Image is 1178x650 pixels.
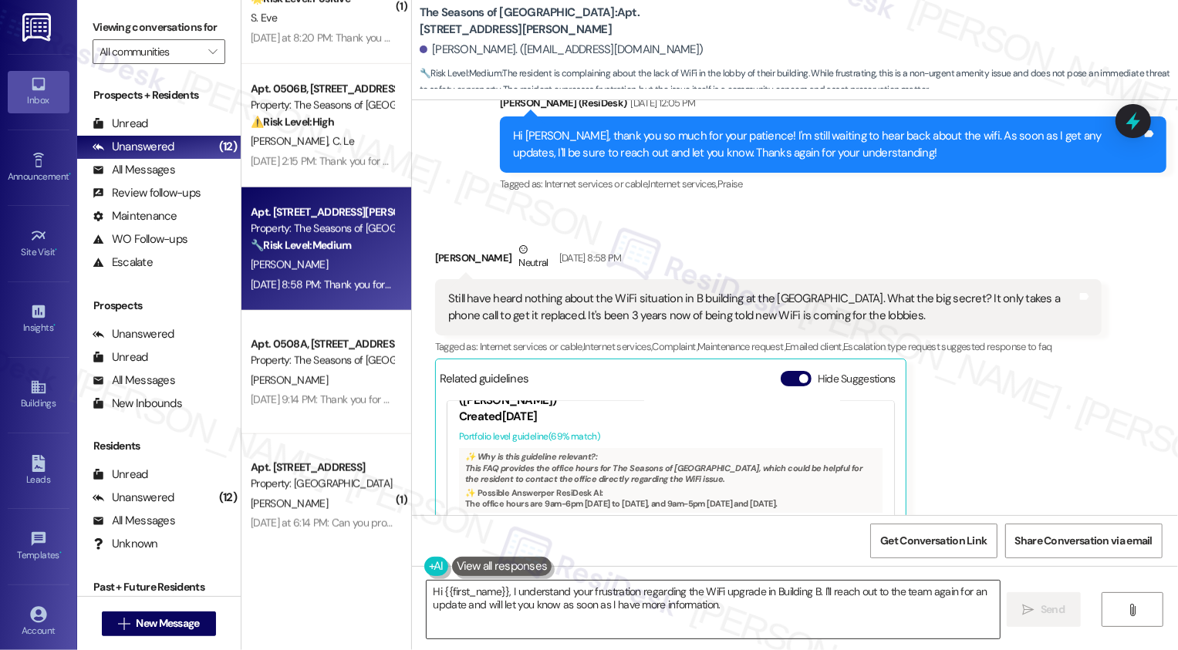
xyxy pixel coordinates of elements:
div: [PERSON_NAME]. ([EMAIL_ADDRESS][DOMAIN_NAME]) [420,42,704,58]
div: Unanswered [93,139,174,155]
span: Escalation type request suggested response to faq [843,340,1051,353]
img: ResiDesk Logo [22,13,54,42]
div: Related guidelines [440,371,529,393]
button: New Message [102,611,216,636]
span: Internet services , [583,340,652,353]
div: Property: The Seasons of [GEOGRAPHIC_DATA] [251,221,393,237]
span: [PERSON_NAME] [251,497,328,510]
div: Neutral [515,241,551,274]
div: Unread [93,349,148,365]
span: Get Conversation Link [880,533,987,549]
div: WO Follow-ups [93,231,187,248]
div: Unread [93,466,148,483]
div: Apt. 0508A, [STREET_ADDRESS][PERSON_NAME] [251,336,393,352]
div: (12) [215,135,241,159]
a: Buildings [8,374,69,416]
div: Tagged as: [500,173,1166,195]
div: Residents [77,438,241,454]
a: Account [8,601,69,643]
div: Unanswered [93,326,174,342]
span: • [69,169,71,180]
span: Internet services or cable , [545,177,648,190]
div: Apt. [STREET_ADDRESS][PERSON_NAME] [251,204,393,221]
button: Send [1007,592,1082,627]
i:  [1127,604,1139,616]
div: All Messages [93,372,175,389]
div: Tagged as: [435,335,1102,358]
span: The office hours are 9am-6pm [DATE] to [DATE], and 9am-5pm [DATE] and [DATE]. [465,498,778,509]
span: Complaint , [653,340,698,353]
span: Share Conversation via email [1015,533,1153,549]
div: Created [DATE] [459,409,883,425]
i:  [118,618,130,630]
div: Escalate [93,254,153,271]
div: [DATE] 12:05 PM [627,95,696,111]
b: The Seasons of [GEOGRAPHIC_DATA]: Apt. [STREET_ADDRESS][PERSON_NAME] [420,5,728,38]
div: Prospects [77,298,241,314]
div: Review follow-ups [93,185,201,201]
div: This FAQ provides the office hours for The Seasons of [GEOGRAPHIC_DATA], which could be helpful f... [459,448,883,512]
a: Leads [8,450,69,492]
strong: 🔧 Risk Level: Medium [251,238,351,252]
div: [PERSON_NAME] (ResiDesk) [500,95,1166,116]
div: [DATE] at 6:14 PM: Can you provide email addresses for the manager and assistant manager of count... [251,516,771,530]
span: Internet services or cable , [480,340,583,353]
span: Emailed client , [785,340,843,353]
div: Property: [GEOGRAPHIC_DATA] [251,476,393,492]
div: Prospects + Residents [77,87,241,103]
span: [PERSON_NAME] [251,134,332,148]
button: Share Conversation via email [1005,524,1163,558]
div: [DATE] 8:58 PM [555,250,622,266]
span: S. Eve [251,11,277,25]
span: Praise [717,177,743,190]
div: Unanswered [93,490,174,506]
span: [PERSON_NAME] [251,373,328,387]
span: • [53,320,56,331]
div: All Messages [93,513,175,529]
span: • [56,244,58,255]
div: Apt. [STREET_ADDRESS] [251,460,393,476]
div: Property: The Seasons of [GEOGRAPHIC_DATA] [251,97,393,113]
a: Site Visit • [8,223,69,264]
div: All Messages [93,162,175,178]
a: Templates • [8,526,69,567]
div: ✨ Possible Answer per ResiDesk AI: [465,487,876,498]
label: Viewing conversations for [93,15,225,39]
strong: 🔧 Risk Level: Medium [420,67,501,79]
button: Get Conversation Link [870,524,997,558]
input: All communities [100,39,201,64]
span: New Message [136,615,199,631]
div: Unknown [93,536,158,552]
div: [PERSON_NAME] [435,241,1102,279]
span: Maintenance request , [697,340,785,353]
div: Unread [93,116,148,132]
i:  [208,45,217,58]
span: : The resident is complaining about the lack of WiFi in the lobby of their building. While frustr... [420,66,1178,99]
i:  [1023,604,1035,616]
label: Hide Suggestions [818,371,896,387]
div: Maintenance [93,208,177,224]
div: (12) [215,486,241,510]
div: Apt. 0506B, [STREET_ADDRESS][PERSON_NAME] [251,81,393,97]
span: Internet services , [649,177,717,190]
a: Insights • [8,298,69,340]
div: Property: The Seasons of [GEOGRAPHIC_DATA] [251,352,393,369]
textarea: Hi {{first_name}}, I understand your frustration regarding the WiFi upgrade in Building B. I'll r... [427,581,1000,638]
a: Inbox [8,71,69,113]
div: Portfolio level guideline ( 69 % match) [459,429,883,445]
span: [PERSON_NAME] [251,258,328,271]
span: C. Le [332,134,354,148]
div: Still have heard nothing about the WiFi situation in B building at the [GEOGRAPHIC_DATA]. What th... [448,291,1077,324]
div: ✨ Why is this guideline relevant?: [465,451,876,462]
div: Hi [PERSON_NAME], thank you so much for your patience! I'm still waiting to hear back about the w... [513,128,1142,161]
div: New Inbounds [93,396,182,412]
span: • [59,547,62,558]
strong: ⚠️ Risk Level: High [251,115,334,129]
div: Past + Future Residents [77,579,241,595]
span: Send [1041,601,1065,618]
